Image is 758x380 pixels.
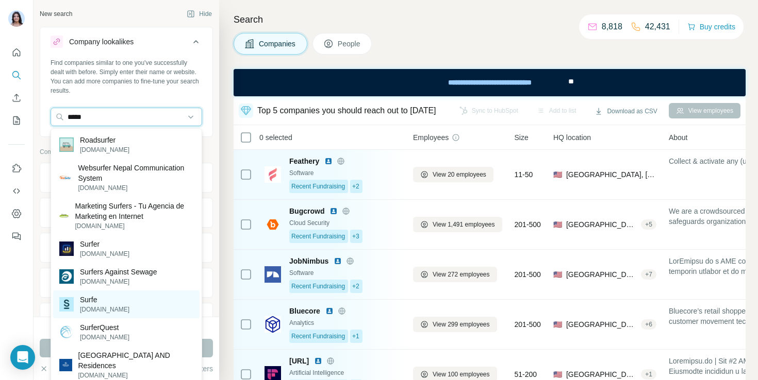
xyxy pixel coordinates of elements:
[413,167,493,182] button: View 20 employees
[40,200,212,225] button: Industry
[687,20,735,34] button: Buy credits
[78,163,193,183] p: Websurfer Nepal Communication System
[291,332,345,341] span: Recent Fundraising
[338,39,361,49] span: People
[80,333,129,342] p: [DOMAIN_NAME]
[80,295,129,305] p: Surfe
[259,132,292,143] span: 0 selected
[289,318,401,327] div: Analytics
[59,241,74,256] img: Surfer
[80,135,129,145] p: Roadsurfer
[80,239,129,249] p: Surfer
[259,39,296,49] span: Companies
[291,232,345,241] span: Recent Fundraising
[566,169,656,180] span: [GEOGRAPHIC_DATA], [US_STATE]
[80,249,129,258] p: [DOMAIN_NAME]
[314,357,322,365] img: LinkedIn logo
[80,305,129,314] p: [DOMAIN_NAME]
[566,269,637,280] span: [GEOGRAPHIC_DATA], [US_STATE]
[566,219,637,230] span: [GEOGRAPHIC_DATA], [US_STATE]
[8,111,25,130] button: My lists
[289,268,401,278] div: Software
[80,322,129,333] p: SurferQuest
[433,170,486,179] span: View 20 employees
[324,157,333,165] img: LinkedIn logo
[413,217,502,232] button: View 1,491 employees
[515,219,541,230] span: 201-500
[8,66,25,84] button: Search
[234,12,746,27] h4: Search
[641,270,656,279] div: + 7
[75,201,193,221] p: Marketing Surfers - Tu Agencia de Marketing en Internet
[69,37,134,47] div: Company lookalikes
[566,369,637,379] span: [GEOGRAPHIC_DATA], [US_STATE]
[641,370,656,379] div: + 1
[289,168,401,178] div: Software
[289,306,320,316] span: Bluecore
[289,218,401,228] div: Cloud Security
[433,270,490,279] span: View 272 employees
[40,165,212,190] button: Company
[291,282,345,291] span: Recent Fundraising
[289,368,401,377] div: Artificial Intelligence
[352,232,359,241] span: +3
[265,266,281,283] img: Logo of JobNimbus
[80,145,129,154] p: [DOMAIN_NAME]
[553,219,562,230] span: 🇺🇸
[40,147,213,157] p: Company information
[8,182,25,200] button: Use Surfe API
[553,169,562,180] span: 🇺🇸
[59,137,74,152] img: Roadsurfer
[553,319,562,330] span: 🇺🇸
[40,9,72,19] div: New search
[329,207,338,215] img: LinkedIn logo
[10,345,35,370] div: Open Intercom Messenger
[291,182,345,191] span: Recent Fundraising
[265,166,281,183] img: Logo of Feathery
[234,69,746,96] iframe: Banner
[566,319,637,330] span: [GEOGRAPHIC_DATA], [US_STATE]
[80,267,157,277] p: Surfers Against Sewage
[553,269,562,280] span: 🇺🇸
[334,257,342,265] img: LinkedIn logo
[8,10,25,27] img: Avatar
[78,371,194,380] p: [DOMAIN_NAME]
[59,359,72,372] img: Hilton Surfers Paradise Hotel AND Residences
[265,218,281,231] img: Logo of Bugcrowd
[413,317,497,332] button: View 299 employees
[515,369,537,379] span: 51-200
[433,220,495,229] span: View 1,491 employees
[433,370,490,379] span: View 100 employees
[289,206,324,216] span: Bugcrowd
[59,214,69,218] img: Marketing Surfers - Tu Agencia de Marketing en Internet
[289,156,319,166] span: Feathery
[59,269,74,284] img: Surfers Against Sewage
[433,320,490,329] span: View 299 employees
[80,277,157,286] p: [DOMAIN_NAME]
[553,369,562,379] span: 🇺🇸
[352,332,359,341] span: +1
[413,132,449,143] span: Employees
[40,29,212,58] button: Company lookalikes
[59,325,74,339] img: SurferQuest
[8,227,25,246] button: Feedback
[40,235,212,260] button: HQ location
[352,282,359,291] span: +2
[257,105,436,117] div: Top 5 companies you should reach out to [DATE]
[289,256,328,266] span: JobNimbus
[59,297,74,312] img: Surfe
[645,21,670,33] p: 42,431
[352,182,359,191] span: +2
[8,204,25,223] button: Dashboard
[78,350,194,371] p: [GEOGRAPHIC_DATA] AND Residences
[40,305,212,330] button: Employees (size)
[59,171,72,184] img: Websurfer Nepal Communication System
[289,356,309,366] span: [URL]
[515,169,533,180] span: 11-50
[265,316,281,333] img: Logo of Bluecore
[8,89,25,107] button: Enrich CSV
[413,267,497,282] button: View 272 employees
[179,6,219,22] button: Hide
[641,220,656,229] div: + 5
[641,320,656,329] div: + 6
